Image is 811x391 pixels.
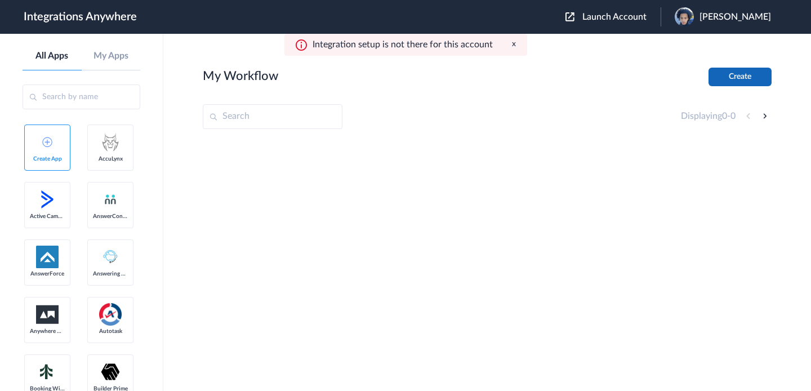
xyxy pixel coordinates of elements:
[582,12,647,21] span: Launch Account
[99,303,122,326] img: autotask.png
[708,68,772,86] button: Create
[512,39,516,49] button: x
[36,362,59,382] img: Setmore_Logo.svg
[203,104,342,129] input: Search
[36,188,59,211] img: active-campaign-logo.svg
[565,12,661,23] button: Launch Account
[36,305,59,324] img: aww.png
[93,155,128,162] span: AccuLynx
[99,131,122,153] img: acculynx-logo.svg
[99,246,122,268] img: Answering_service.png
[82,51,141,61] a: My Apps
[30,328,65,335] span: Anywhere Works
[42,137,52,147] img: add-icon.svg
[24,10,137,24] h1: Integrations Anywhere
[681,111,736,122] h4: Displaying -
[30,155,65,162] span: Create App
[93,270,128,277] span: Answering Service
[93,213,128,220] span: AnswerConnect
[104,193,117,206] img: answerconnect-logo.svg
[99,361,122,383] img: builder-prime-logo.svg
[313,39,493,50] p: Integration setup is not there for this account
[722,112,727,121] span: 0
[203,69,278,83] h2: My Workflow
[23,85,140,109] input: Search by name
[565,12,574,21] img: launch-acct-icon.svg
[675,7,694,26] img: img-0625.jpg
[30,270,65,277] span: AnswerForce
[23,51,82,61] a: All Apps
[30,213,65,220] span: Active Campaign
[36,246,59,268] img: af-app-logo.svg
[699,12,771,23] span: [PERSON_NAME]
[730,112,736,121] span: 0
[93,328,128,335] span: Autotask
